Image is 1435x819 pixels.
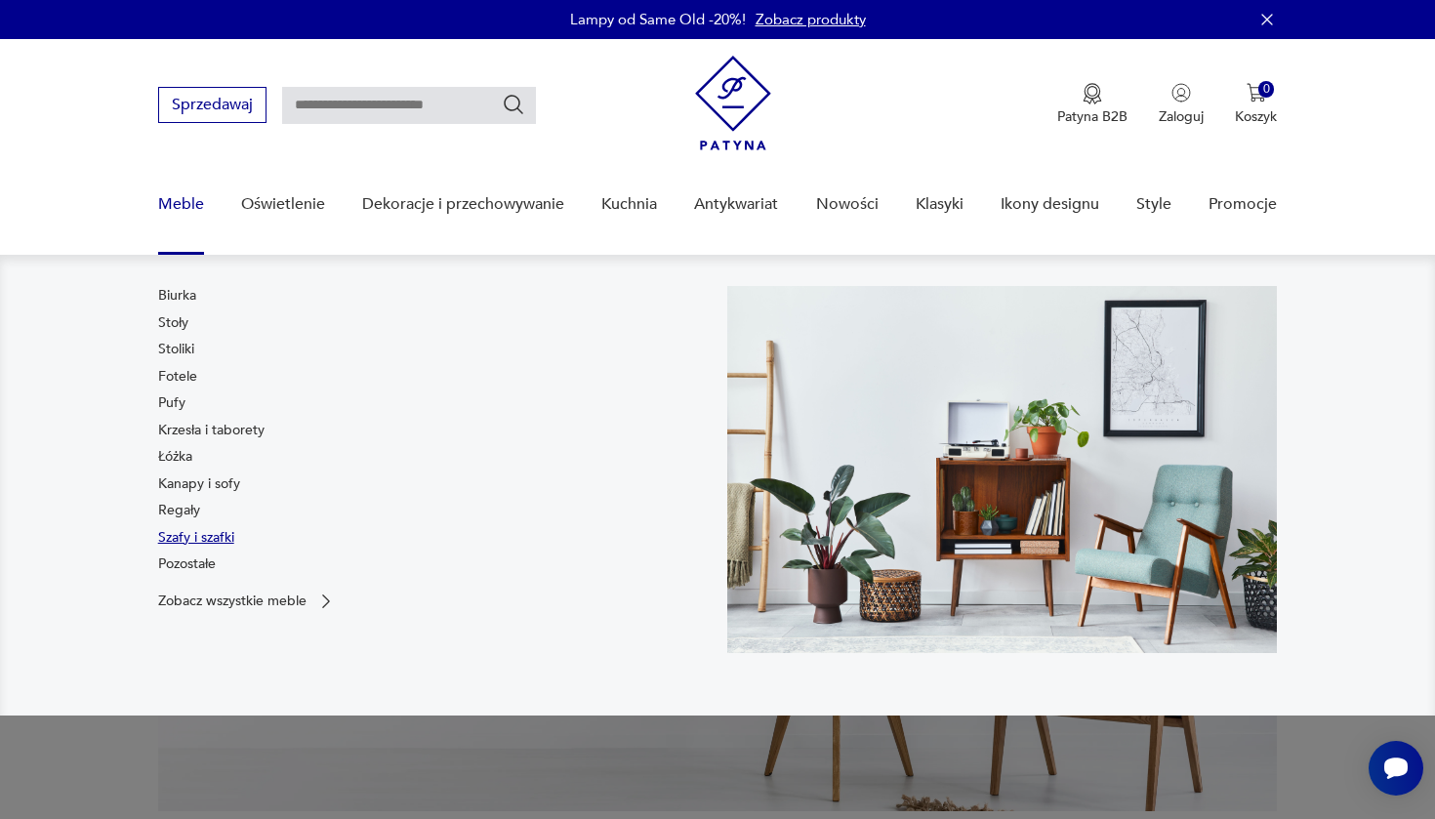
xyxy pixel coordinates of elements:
[502,93,525,116] button: Szukaj
[158,474,240,494] a: Kanapy i sofy
[694,167,778,242] a: Antykwariat
[1258,81,1275,98] div: 0
[158,592,336,611] a: Zobacz wszystkie meble
[158,340,194,359] a: Stoliki
[916,167,963,242] a: Klasyki
[1136,167,1171,242] a: Style
[241,167,325,242] a: Oświetlenie
[1369,741,1423,796] iframe: Smartsupp widget button
[756,10,866,29] a: Zobacz produkty
[362,167,564,242] a: Dekoracje i przechowywanie
[158,87,266,123] button: Sprzedawaj
[158,100,266,113] a: Sprzedawaj
[1235,83,1277,126] button: 0Koszyk
[1057,83,1127,126] a: Ikona medaluPatyna B2B
[158,286,196,306] a: Biurka
[816,167,879,242] a: Nowości
[695,56,771,150] img: Patyna - sklep z meblami i dekoracjami vintage
[601,167,657,242] a: Kuchnia
[158,528,234,548] a: Szafy i szafki
[570,10,746,29] p: Lampy od Same Old -20%!
[1171,83,1191,102] img: Ikonka użytkownika
[1159,107,1204,126] p: Zaloguj
[158,421,265,440] a: Krzesła i taborety
[1057,83,1127,126] button: Patyna B2B
[158,501,200,520] a: Regały
[158,167,204,242] a: Meble
[158,554,216,574] a: Pozostałe
[1247,83,1266,102] img: Ikona koszyka
[158,447,192,467] a: Łóżka
[1209,167,1277,242] a: Promocje
[1001,167,1099,242] a: Ikony designu
[158,367,197,387] a: Fotele
[158,393,185,413] a: Pufy
[1057,107,1127,126] p: Patyna B2B
[727,286,1277,653] img: 969d9116629659dbb0bd4e745da535dc.jpg
[158,313,188,333] a: Stoły
[1159,83,1204,126] button: Zaloguj
[1083,83,1102,104] img: Ikona medalu
[158,594,307,607] p: Zobacz wszystkie meble
[1235,107,1277,126] p: Koszyk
